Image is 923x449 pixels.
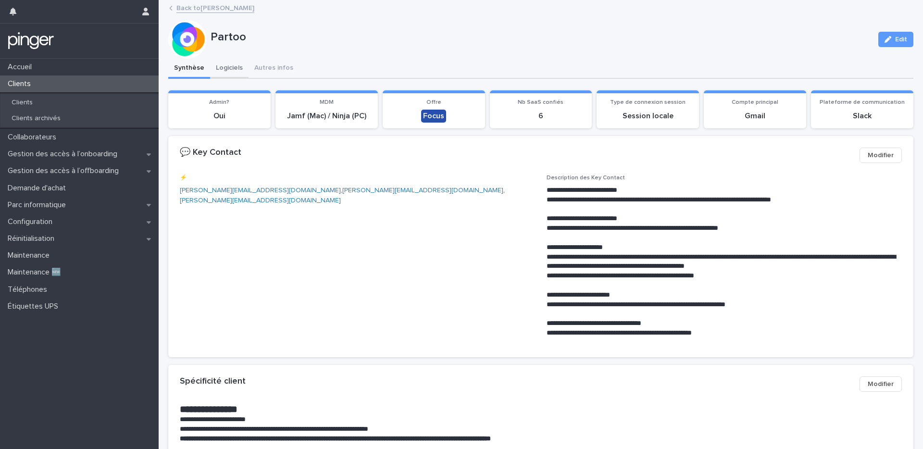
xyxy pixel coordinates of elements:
[547,175,625,181] span: Description des Key Contact
[180,187,341,194] a: [PERSON_NAME][EMAIL_ADDRESS][DOMAIN_NAME]
[210,59,249,79] button: Logiciels
[426,100,441,105] span: Offre
[4,234,62,243] p: Réinitialisation
[860,376,902,392] button: Modifier
[174,112,265,121] p: Oui
[168,59,210,79] button: Synthèse
[710,112,800,121] p: Gmail
[211,30,871,44] p: Partoo
[4,268,69,277] p: Maintenance 🆕
[820,100,905,105] span: Plateforme de communication
[895,36,907,43] span: Edit
[610,100,686,105] span: Type de connexion session
[180,186,535,206] p: , ,
[4,114,68,123] p: Clients archivés
[176,2,254,13] a: Back to[PERSON_NAME]
[8,31,54,50] img: mTgBEunGTSyRkCgitkcU
[4,251,57,260] p: Maintenance
[496,112,586,121] p: 6
[4,184,74,193] p: Demande d'achat
[180,376,246,387] h2: Spécificité client
[4,150,125,159] p: Gestion des accès à l’onboarding
[4,133,64,142] p: Collaborateurs
[518,100,563,105] span: Nb SaaS confiés
[342,187,503,194] a: [PERSON_NAME][EMAIL_ADDRESS][DOMAIN_NAME]
[209,100,229,105] span: Admin?
[868,150,894,160] span: Modifier
[4,62,39,72] p: Accueil
[180,148,241,158] h2: 💬 Key Contact
[817,112,908,121] p: Slack
[180,175,187,181] span: ⚡️
[602,112,693,121] p: Session locale
[868,379,894,389] span: Modifier
[4,302,66,311] p: Étiquettes UPS
[320,100,334,105] span: MDM
[180,197,341,204] a: [PERSON_NAME][EMAIL_ADDRESS][DOMAIN_NAME]
[4,217,60,226] p: Configuration
[4,166,126,175] p: Gestion des accès à l’offboarding
[732,100,778,105] span: Compte principal
[4,285,55,294] p: Téléphones
[4,99,40,107] p: Clients
[249,59,299,79] button: Autres infos
[878,32,913,47] button: Edit
[281,112,372,121] p: Jamf (Mac) / Ninja (PC)
[4,79,38,88] p: Clients
[421,110,446,123] div: Focus
[860,148,902,163] button: Modifier
[4,200,74,210] p: Parc informatique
